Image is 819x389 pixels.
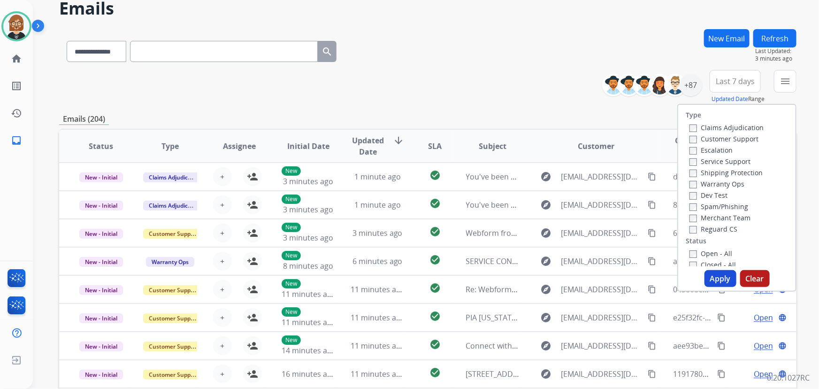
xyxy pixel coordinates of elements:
span: New - Initial [79,229,123,239]
p: 0.20.1027RC [767,372,810,383]
span: Re: Webform from [EMAIL_ADDRESS][DOMAIN_NAME] on [DATE] [466,284,691,295]
span: + [220,256,224,267]
mat-icon: check_circle [429,254,441,265]
label: Customer Support [689,134,758,143]
mat-icon: language [778,370,787,378]
input: Open - All [689,250,697,258]
span: 3 minutes ago [283,176,333,187]
p: New [282,279,301,288]
span: Conversation ID [673,135,727,157]
span: [STREET_ADDRESS] [466,369,533,379]
span: Customer Support [143,342,204,351]
span: Connect with top creators to promote your TikTok Shop products [466,341,698,351]
button: + [213,167,232,186]
span: [EMAIL_ADDRESS][DOMAIN_NAME] [561,256,643,267]
span: New - Initial [79,201,123,210]
button: + [213,308,232,327]
span: aee93bee-1cca-4a91-a983-203d9973b939 [673,341,818,351]
span: [EMAIL_ADDRESS][DOMAIN_NAME] [561,340,643,351]
span: 11 minutes ago [282,317,336,327]
input: Reguard CS [689,226,697,233]
button: + [213,224,232,242]
span: 16 minutes ago [282,369,336,379]
span: New - Initial [79,342,123,351]
p: New [282,194,301,204]
mat-icon: explore [541,284,552,295]
span: 8 minutes ago [283,261,333,271]
input: Shipping Protection [689,170,697,177]
span: [EMAIL_ADDRESS][DOMAIN_NAME] [561,312,643,323]
button: Clear [740,270,770,287]
label: Dev Test [689,191,727,200]
button: + [213,252,232,271]
span: Webform from [EMAIL_ADDRESS][DOMAIN_NAME] on [DATE] [466,228,679,238]
span: Range [712,95,765,103]
button: + [213,280,232,299]
span: 11 minutes ago [282,289,336,299]
p: New [282,307,301,317]
mat-icon: person_add [247,256,258,267]
span: e25f32fc-7a87-47de-9a27-0e940500e7fa [673,312,812,323]
mat-icon: check_circle [429,311,441,322]
mat-icon: explore [541,227,552,239]
span: Type [161,140,179,152]
span: Open [754,340,773,351]
span: SLA [428,140,442,152]
button: + [213,195,232,214]
span: [EMAIL_ADDRESS][DOMAIN_NAME] [561,368,643,380]
mat-icon: check_circle [429,367,441,378]
mat-icon: explore [541,171,552,182]
span: New - Initial [79,172,123,182]
span: Claims Adjudication [143,201,207,210]
mat-icon: content_copy [648,313,656,322]
mat-icon: content_copy [648,257,656,265]
mat-icon: person_add [247,171,258,182]
span: New - Initial [79,370,123,380]
span: d49d30f8-dce2-4f4a-a7f8-996e4e1ac194 [673,171,812,182]
mat-icon: person_add [247,340,258,351]
button: New Email [704,29,750,47]
span: 3 minutes ago [352,228,403,238]
img: avatar [3,13,30,39]
mat-icon: home [11,53,22,64]
label: Status [686,236,706,246]
span: 043808e0-5dc7-4879-a518-7a0b7139f896 [673,284,816,295]
button: + [213,365,232,383]
label: Shipping Protection [689,168,763,177]
mat-icon: history [11,108,22,119]
mat-icon: language [778,313,787,322]
span: Status [89,140,113,152]
p: New [282,166,301,176]
span: Warranty Ops [146,257,194,267]
mat-icon: content_copy [648,342,656,350]
span: 893aa06a-1a19-49f4-a6f1-4ecdc0ad83da [673,200,814,210]
span: 14 minutes ago [282,345,336,356]
span: Customer Support [143,285,204,295]
span: [EMAIL_ADDRESS][DOMAIN_NAME] [561,171,643,182]
mat-icon: explore [541,256,552,267]
button: Apply [704,270,736,287]
span: Assignee [223,140,256,152]
input: Service Support [689,158,697,166]
button: Updated Date [712,95,748,103]
mat-icon: language [778,342,787,350]
span: Last 7 days [716,79,755,83]
mat-icon: content_copy [648,172,656,181]
label: Service Support [689,157,750,166]
span: PIA [US_STATE] Education Schedule [466,312,590,323]
mat-icon: content_copy [648,285,656,294]
button: + [213,336,232,355]
mat-icon: check_circle [429,339,441,350]
span: 1191780c-5ca0-4aee-8ae8-c2492de4f85a [673,369,815,379]
span: 61cc4312-d9c7-4dda-b51b-a0593ae84fff [673,228,813,238]
span: SERVICE CONTRACT [466,256,535,266]
label: Escalation [689,146,733,155]
span: 1 minute ago [354,200,401,210]
label: Reguard CS [689,225,737,233]
label: Type [686,110,701,120]
label: Open - All [689,249,732,258]
span: 11 minutes ago [351,312,405,323]
mat-icon: arrow_downward [393,135,404,146]
span: You've been assigned a new service order: 9793b39b-b0f6-4823-be28-6cdae041ba64 [466,171,763,182]
mat-icon: check_circle [429,170,441,181]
